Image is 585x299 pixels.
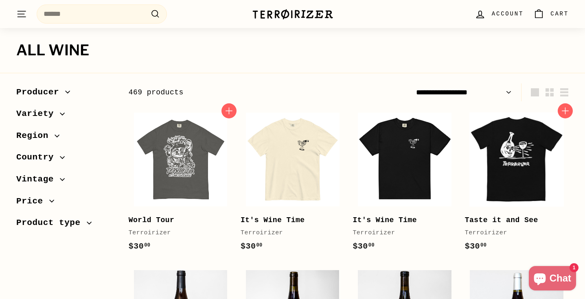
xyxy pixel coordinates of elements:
[465,107,569,261] a: Taste it and See Terroirizer
[129,216,175,224] b: World Tour
[16,127,116,149] button: Region
[129,228,224,238] div: Terroirizer
[16,192,116,214] button: Price
[16,83,116,105] button: Producer
[129,107,232,261] a: World Tour Terroirizer
[353,242,375,251] span: $30
[465,216,538,224] b: Taste it and See
[465,228,561,238] div: Terroirizer
[16,172,60,186] span: Vintage
[16,214,116,236] button: Product type
[16,148,116,170] button: Country
[526,266,578,292] inbox-online-store-chat: Shopify online store chat
[241,216,305,224] b: It's Wine Time
[16,105,116,127] button: Variety
[353,216,417,224] b: It's Wine Time
[16,42,569,59] h1: All wine
[129,242,151,251] span: $30
[241,242,263,251] span: $30
[16,170,116,192] button: Vintage
[241,107,344,261] a: It's Wine Time Terroirizer
[129,87,349,98] div: 469 products
[16,216,87,230] span: Product type
[480,242,486,248] sup: 00
[16,85,65,99] span: Producer
[16,194,49,208] span: Price
[550,9,569,18] span: Cart
[353,107,456,261] a: It's Wine Time Terroirizer
[470,2,528,26] a: Account
[465,242,487,251] span: $30
[144,242,150,248] sup: 00
[16,107,60,121] span: Variety
[368,242,375,248] sup: 00
[16,129,55,143] span: Region
[241,228,336,238] div: Terroirizer
[353,228,448,238] div: Terroirizer
[492,9,524,18] span: Account
[256,242,262,248] sup: 00
[16,151,60,164] span: Country
[528,2,574,26] a: Cart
